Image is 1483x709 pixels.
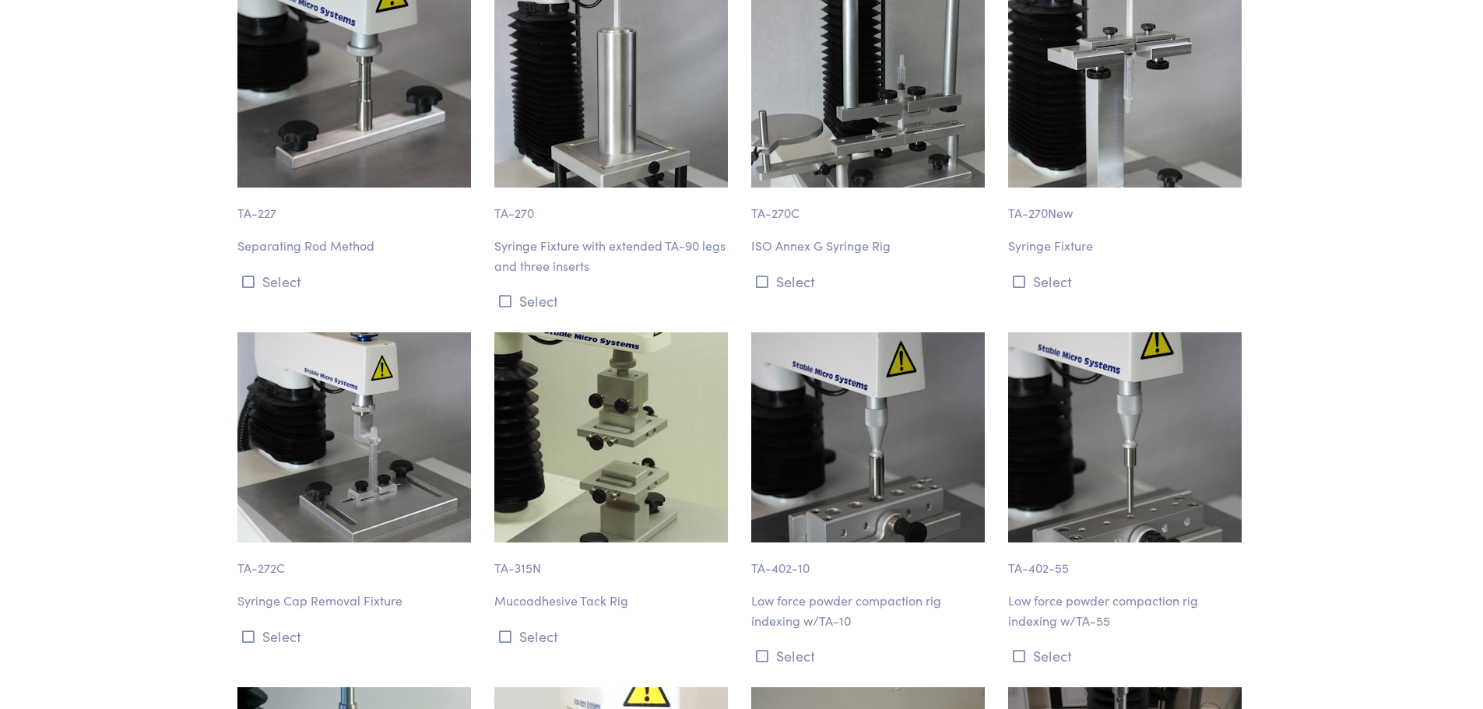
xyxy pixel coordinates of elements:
button: Select [237,623,476,649]
p: Syringe Fixture with extended TA-90 legs and three inserts [494,236,733,276]
button: Select [751,269,989,294]
p: TA-402-10 [751,542,989,578]
button: Select [237,269,476,294]
p: Mucoadhesive Tack Rig [494,591,733,611]
button: Select [1008,643,1246,669]
p: TA-270 [494,188,733,223]
p: Low force powder compaction rig indexing w/TA-10 [751,591,989,630]
button: Select [494,623,733,649]
p: Syringe Cap Removal Fixture [237,591,476,611]
button: Select [1008,269,1246,294]
p: TA-270New [1008,188,1246,223]
p: TA-227 [237,188,476,223]
p: TA-270C [751,188,989,223]
img: ta-315n.jpg [494,332,728,542]
p: ISO Annex G Syringe Rig [751,236,989,256]
p: TA-402-55 [1008,542,1246,578]
p: TA-272C [237,542,476,578]
button: Select [751,643,989,669]
img: ta-402-55_powder-compaction.jpg [1008,332,1242,542]
img: ta-402-10_powder-compaction.jpg [751,332,985,542]
img: ta-272c_syringe-cap-removal-fixture.jpg [237,332,471,542]
button: Select [494,288,733,314]
p: TA-315N [494,542,733,578]
p: Separating Rod Method [237,236,476,256]
p: Syringe Fixture [1008,236,1246,256]
p: Low force powder compaction rig indexing w/TA-55 [1008,591,1246,630]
